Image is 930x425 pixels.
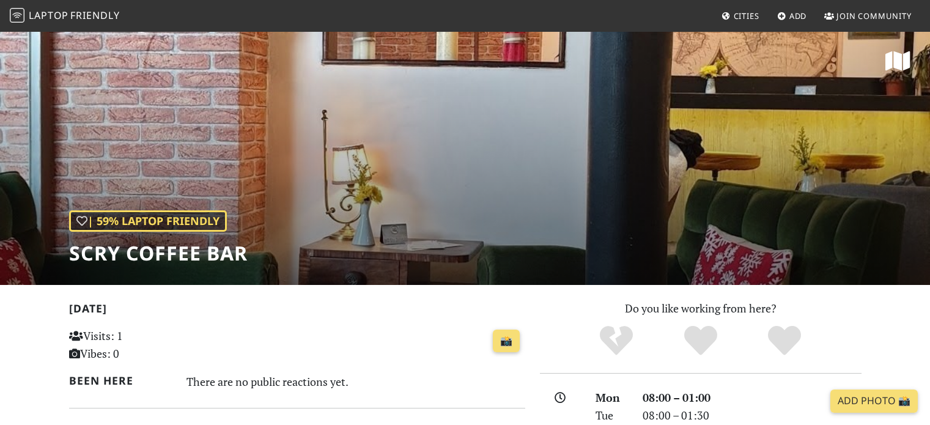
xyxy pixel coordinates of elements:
[69,210,227,232] div: | 59% Laptop Friendly
[830,390,918,413] a: Add Photo 📸
[717,5,764,27] a: Cities
[29,9,68,22] span: Laptop
[69,242,248,265] h1: SCRY Coffee Bar
[10,6,120,27] a: LaptopFriendly LaptopFriendly
[635,407,869,424] div: 08:00 – 01:30
[659,324,743,358] div: Yes
[574,324,659,358] div: No
[186,372,525,391] div: There are no public reactions yet.
[588,407,635,424] div: Tue
[493,330,520,353] a: 📸
[772,5,812,27] a: Add
[69,302,525,320] h2: [DATE]
[70,9,119,22] span: Friendly
[588,389,635,407] div: Mon
[635,389,869,407] div: 08:00 – 01:00
[540,300,862,317] p: Do you like working from here?
[742,324,827,358] div: Definitely!
[10,8,24,23] img: LaptopFriendly
[69,374,172,387] h2: Been here
[836,10,912,21] span: Join Community
[819,5,917,27] a: Join Community
[69,327,212,363] p: Visits: 1 Vibes: 0
[789,10,807,21] span: Add
[734,10,759,21] span: Cities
